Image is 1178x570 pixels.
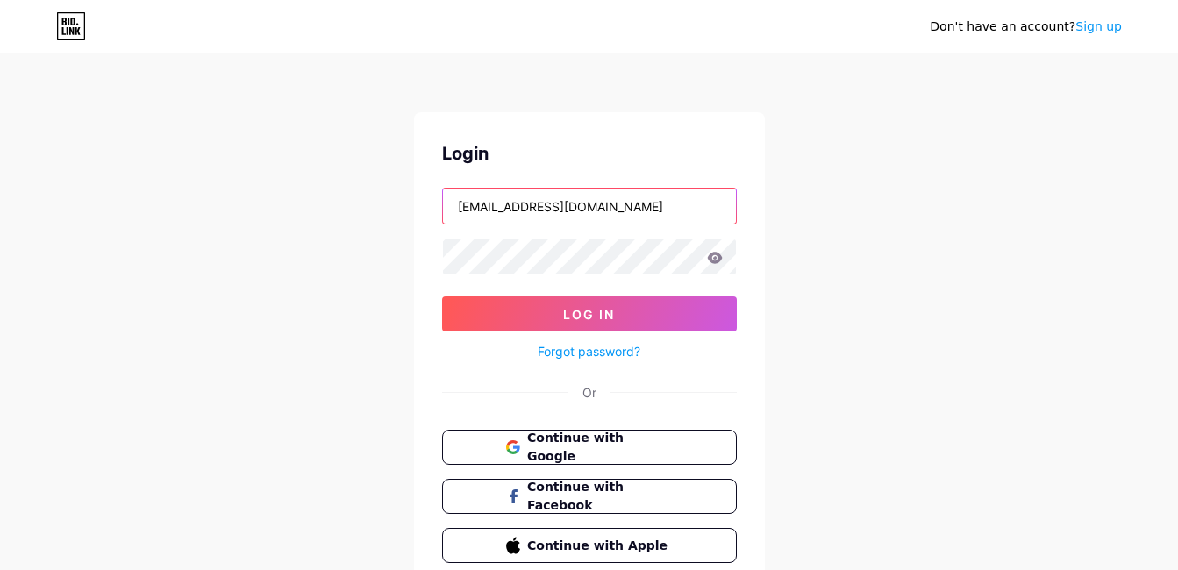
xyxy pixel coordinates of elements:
[527,537,672,555] span: Continue with Apple
[442,528,737,563] button: Continue with Apple
[538,342,640,360] a: Forgot password?
[442,479,737,514] button: Continue with Facebook
[930,18,1122,36] div: Don't have an account?
[443,189,736,224] input: Username
[527,478,672,515] span: Continue with Facebook
[527,429,672,466] span: Continue with Google
[442,140,737,167] div: Login
[563,307,615,322] span: Log In
[442,430,737,465] button: Continue with Google
[442,296,737,331] button: Log In
[582,383,596,402] div: Or
[1075,19,1122,33] a: Sign up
